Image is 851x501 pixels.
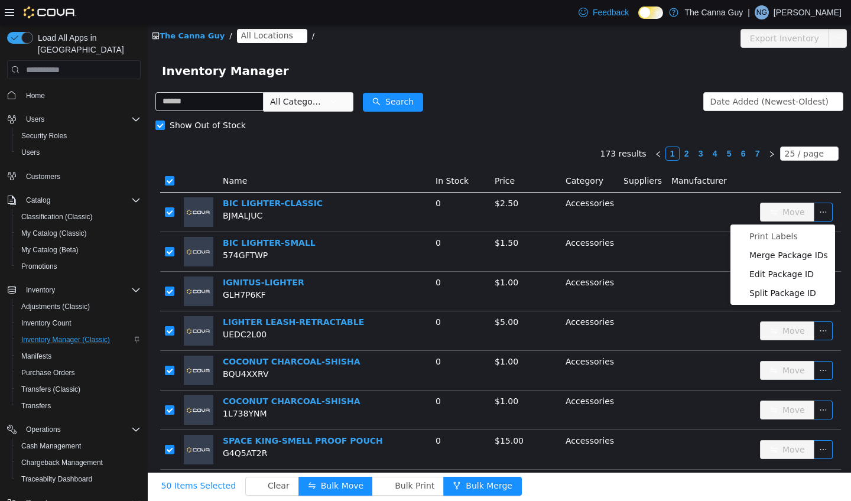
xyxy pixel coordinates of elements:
[589,122,603,136] li: 6
[413,247,471,287] td: Accessories
[12,144,145,161] button: Users
[612,376,667,395] button: icon: swapMove
[26,285,55,295] span: Inventory
[774,5,842,19] p: [PERSON_NAME]
[21,89,50,103] a: Home
[36,291,66,321] img: LIGHTER LEASH-RETRACTABLE placeholder
[413,366,471,405] td: Accessories
[532,122,545,135] a: 2
[98,452,151,471] button: icon: minus-squareClear
[518,122,531,135] a: 1
[12,471,145,487] button: Traceabilty Dashboard
[21,352,51,361] span: Manifests
[413,168,471,207] td: Accessories
[288,292,293,302] span: 0
[21,169,141,184] span: Customers
[12,298,145,315] button: Adjustments (Classic)
[21,212,93,222] span: Classification (Classic)
[14,37,148,56] span: Inventory Manager
[17,300,141,314] span: Adjustments (Classic)
[583,259,687,278] li: Split Package ID
[575,122,588,135] a: 5
[21,193,141,207] span: Catalog
[583,202,687,221] li: Print Labels
[2,168,145,185] button: Customers
[563,68,681,86] div: Date Added (Newest-Oldest)
[75,411,235,421] a: SPACE KING-SMELL PROOF POUCH
[17,349,56,363] a: Manifests
[347,411,376,421] span: $15.00
[21,229,87,238] span: My Catalog (Classic)
[26,196,50,205] span: Catalog
[12,454,145,471] button: Chargeback Management
[666,336,685,355] button: icon: ellipsis
[593,6,629,18] span: Feedback
[617,122,631,136] li: Next Page
[21,368,75,378] span: Purchase Orders
[637,122,676,135] div: 25 / page
[561,122,574,135] a: 4
[666,376,685,395] button: icon: ellipsis
[12,398,145,414] button: Transfers
[680,4,699,23] button: icon: ellipsis
[21,302,90,311] span: Adjustments (Classic)
[17,333,141,347] span: Inventory Manager (Classic)
[93,4,145,17] span: All Locations
[638,19,639,19] span: Dark Mode
[17,333,115,347] a: Inventory Manager (Classic)
[151,452,225,471] button: icon: swapBulk Move
[560,122,574,136] li: 4
[17,366,141,380] span: Purchase Orders
[413,207,471,247] td: Accessories
[225,452,296,471] button: icon: printerBulk Print
[21,458,103,467] span: Chargeback Management
[347,332,371,341] span: $1.00
[17,210,141,224] span: Classification (Classic)
[17,243,141,257] span: My Catalog (Beta)
[82,6,84,15] span: /
[17,382,141,396] span: Transfers (Classic)
[21,148,40,157] span: Users
[12,258,145,275] button: Promotions
[666,178,685,197] button: icon: ellipsis
[666,297,685,315] button: icon: ellipsis
[17,472,97,486] a: Traceabilty Dashboard
[583,240,687,259] li: Edit Package ID
[21,170,65,184] a: Customers
[17,382,85,396] a: Transfers (Classic)
[288,213,293,223] span: 0
[21,422,141,437] span: Operations
[17,349,141,363] span: Manifests
[295,452,374,471] button: icon: forkBulk Merge
[288,411,293,421] span: 0
[288,151,321,161] span: In Stock
[612,336,667,355] button: icon: swapMove
[215,68,275,87] button: icon: searchSearch
[612,297,667,315] button: icon: swapMove
[418,151,456,161] span: Category
[17,472,141,486] span: Traceabilty Dashboard
[532,122,546,136] li: 2
[17,439,141,453] span: Cash Management
[590,209,597,216] i: icon: printer
[17,439,86,453] a: Cash Management
[164,6,167,15] span: /
[347,253,371,262] span: $1.00
[347,174,371,183] span: $2.50
[21,335,110,344] span: Inventory Manager (Classic)
[21,422,66,437] button: Operations
[17,226,141,240] span: My Catalog (Classic)
[12,381,145,398] button: Transfers (Classic)
[590,265,597,272] i: icon: share-alt
[21,131,67,141] span: Security Roles
[347,292,371,302] span: $5.00
[21,193,55,207] button: Catalog
[75,213,168,223] a: BIC LIGHTER-SMALL
[17,259,141,274] span: Promotions
[21,245,79,255] span: My Catalog (Beta)
[589,122,602,135] a: 6
[17,316,141,330] span: Inventory Count
[17,129,141,143] span: Security Roles
[21,318,72,328] span: Inventory Count
[684,5,743,19] p: The Canna Guy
